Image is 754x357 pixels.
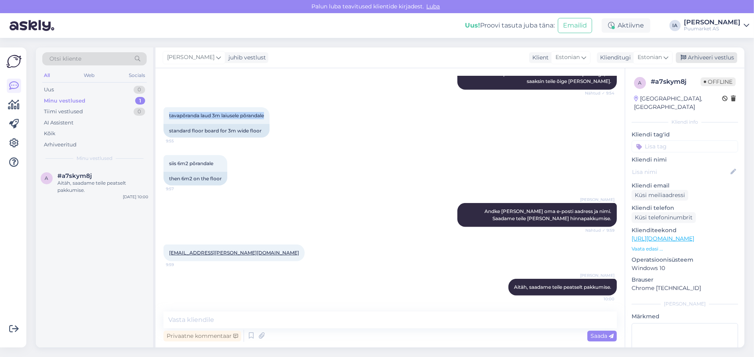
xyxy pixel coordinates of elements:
[514,284,611,290] span: Aitäh, saadame teile peatselt pakkumise.
[44,108,83,116] div: Tiimi vestlused
[44,86,54,94] div: Uus
[225,53,266,62] div: juhib vestlust
[166,138,196,144] span: 9:55
[134,86,145,94] div: 0
[597,53,631,62] div: Klienditugi
[591,332,614,339] span: Saada
[169,250,299,256] a: [EMAIL_ADDRESS][PERSON_NAME][DOMAIN_NAME]
[555,53,580,62] span: Estonian
[632,156,738,164] p: Kliendi nimi
[169,112,264,118] span: tavapõranda laud 3m laiusele põrandale
[580,197,614,203] span: [PERSON_NAME]
[634,95,722,111] div: [GEOGRAPHIC_DATA], [GEOGRAPHIC_DATA]
[638,80,642,86] span: a
[465,22,480,29] b: Uus!
[166,186,196,192] span: 9:57
[44,141,77,149] div: Arhiveeritud
[632,212,696,223] div: Küsi telefoninumbrit
[83,70,96,81] div: Web
[42,70,51,81] div: All
[465,21,555,30] div: Proovi tasuta juba täna:
[632,264,738,272] p: Windows 10
[134,108,145,116] div: 0
[632,181,738,190] p: Kliendi email
[167,53,215,62] span: [PERSON_NAME]
[163,124,270,138] div: standard floor board for 3m wide floor
[585,296,614,302] span: 10:00
[6,54,22,69] img: Askly Logo
[632,284,738,292] p: Chrome [TECHNICAL_ID]
[77,155,112,162] span: Minu vestlused
[44,119,73,127] div: AI Assistent
[529,53,549,62] div: Klient
[163,172,227,185] div: then 6m2 on the floor
[163,331,241,341] div: Privaatne kommentaar
[632,130,738,139] p: Kliendi tag'id
[632,312,738,321] p: Märkmed
[632,190,688,201] div: Küsi meiliaadressi
[684,19,749,32] a: [PERSON_NAME]Puumarket AS
[632,300,738,308] div: [PERSON_NAME]
[49,55,81,63] span: Otsi kliente
[57,172,92,179] span: #a7skym8j
[580,272,614,278] span: [PERSON_NAME]
[169,160,213,166] span: siis 6m2 põrandale
[44,130,55,138] div: Kõik
[632,118,738,126] div: Kliendi info
[632,204,738,212] p: Kliendi telefon
[651,77,701,87] div: # a7skym8j
[632,235,694,242] a: [URL][DOMAIN_NAME]
[166,262,196,268] span: 9:59
[585,227,614,233] span: Nähtud ✓ 9:59
[632,276,738,284] p: Brauser
[638,53,662,62] span: Estonian
[45,175,49,181] span: a
[632,168,729,176] input: Lisa nimi
[669,20,681,31] div: IA
[127,70,147,81] div: Socials
[484,208,612,221] span: Andke [PERSON_NAME] oma e-posti aadress ja nimi. Saadame teile [PERSON_NAME] hinnapakkumise.
[585,90,614,96] span: Nähtud ✓ 9:54
[701,77,736,86] span: Offline
[632,256,738,264] p: Operatsioonisüsteem
[602,18,650,33] div: Aktiivne
[632,245,738,252] p: Vaata edasi ...
[424,3,443,10] span: Luba
[558,18,592,33] button: Emailid
[135,97,145,105] div: 1
[632,226,738,235] p: Klienditeekond
[684,26,740,32] div: Puumarket AS
[676,52,737,63] div: Arhiveeri vestlus
[44,97,85,105] div: Minu vestlused
[684,19,740,26] div: [PERSON_NAME]
[57,179,148,194] div: Aitäh, saadame teile peatselt pakkumise.
[632,140,738,152] input: Lisa tag
[123,194,148,200] div: [DATE] 10:00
